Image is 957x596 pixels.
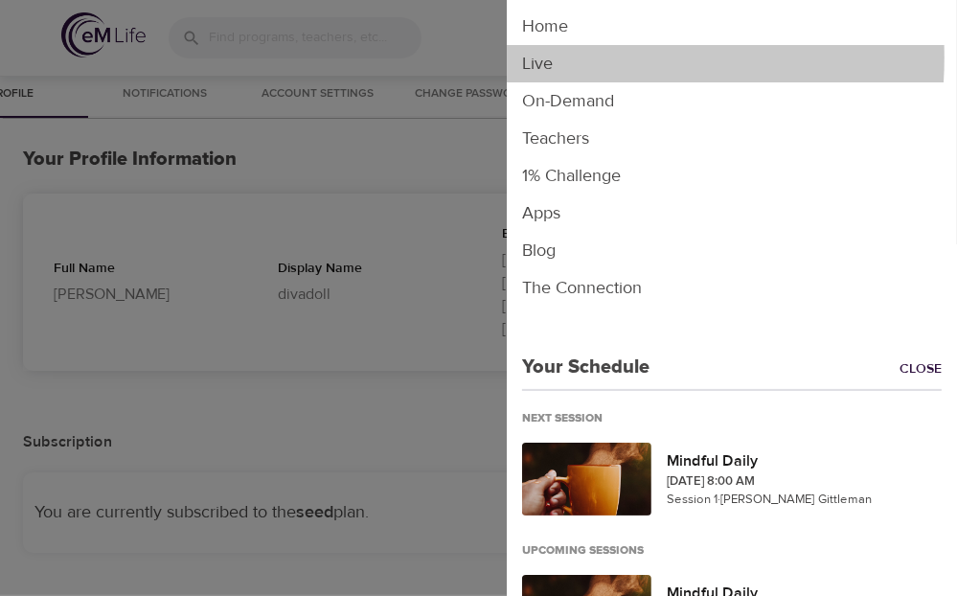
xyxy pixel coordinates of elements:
div: Next Session [522,411,618,427]
li: Apps [507,195,957,232]
li: The Connection [507,269,957,307]
li: Blog [507,232,957,269]
li: 1% Challenge [507,157,957,195]
div: Upcoming Sessions [522,543,659,560]
p: Session 1 · [PERSON_NAME] Gittleman [667,491,942,510]
p: Your Schedule [507,353,649,381]
li: Live [507,45,957,82]
a: Close [900,359,957,381]
li: On-Demand [507,82,957,120]
p: [DATE] 8:00 AM [667,472,942,492]
li: Teachers [507,120,957,157]
p: Mindful Daily [667,449,942,472]
li: Home [507,8,957,45]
